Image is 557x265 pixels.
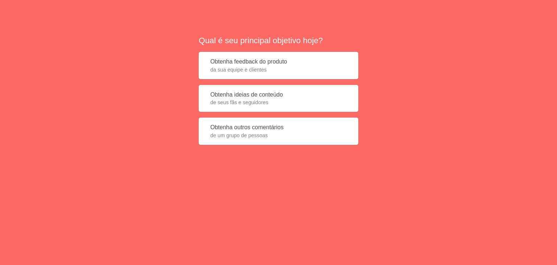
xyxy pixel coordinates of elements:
font: Qual é seu principal objetivo hoje? [199,36,323,45]
font: de seus fãs e seguidores [210,99,268,105]
font: Obtenha ideias de conteúdo [210,91,283,98]
font: da sua equipe e clientes [210,67,267,73]
button: Obtenha feedback do produtoda sua equipe e clientes [199,52,358,79]
font: de um grupo de pessoas [210,132,268,138]
font: Obtenha feedback do produto [210,58,287,65]
font: Obtenha outros comentários [210,124,284,130]
button: Obtenha ideias de conteúdode seus fãs e seguidores [199,85,358,112]
button: Obtenha outros comentáriosde um grupo de pessoas [199,118,358,145]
